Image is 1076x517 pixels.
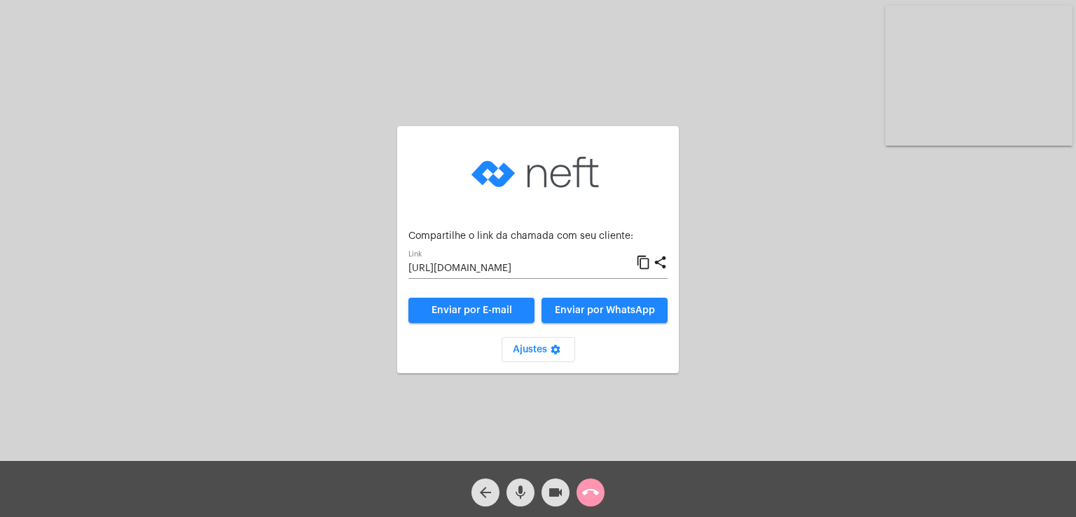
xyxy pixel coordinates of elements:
[477,484,494,501] mat-icon: arrow_back
[582,484,599,501] mat-icon: call_end
[432,305,512,315] span: Enviar por E-mail
[408,298,534,323] a: Enviar por E-mail
[502,337,575,362] button: Ajustes
[555,305,655,315] span: Enviar por WhatsApp
[547,344,564,361] mat-icon: settings
[408,231,668,242] p: Compartilhe o link da chamada com seu cliente:
[513,345,564,354] span: Ajustes
[512,484,529,501] mat-icon: mic
[636,254,651,271] mat-icon: content_copy
[547,484,564,501] mat-icon: videocam
[653,254,668,271] mat-icon: share
[468,137,608,207] img: logo-neft-novo-2.png
[542,298,668,323] button: Enviar por WhatsApp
